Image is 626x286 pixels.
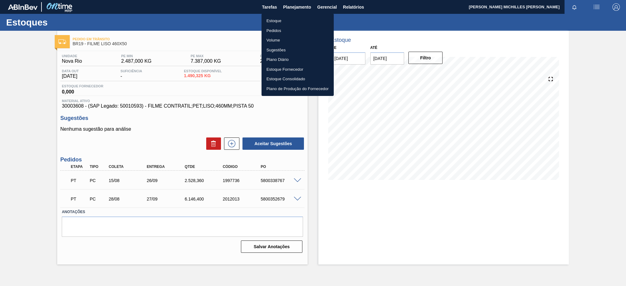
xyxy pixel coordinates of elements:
[262,74,334,84] a: Estoque Consolidado
[262,65,334,74] a: Estoque Fornecedor
[262,84,334,94] a: Plano de Produção do Fornecedor
[262,16,334,26] a: Estoque
[262,26,334,36] a: Pedidos
[262,55,334,65] a: Plano Diário
[262,45,334,55] a: Sugestões
[262,35,334,45] a: Volume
